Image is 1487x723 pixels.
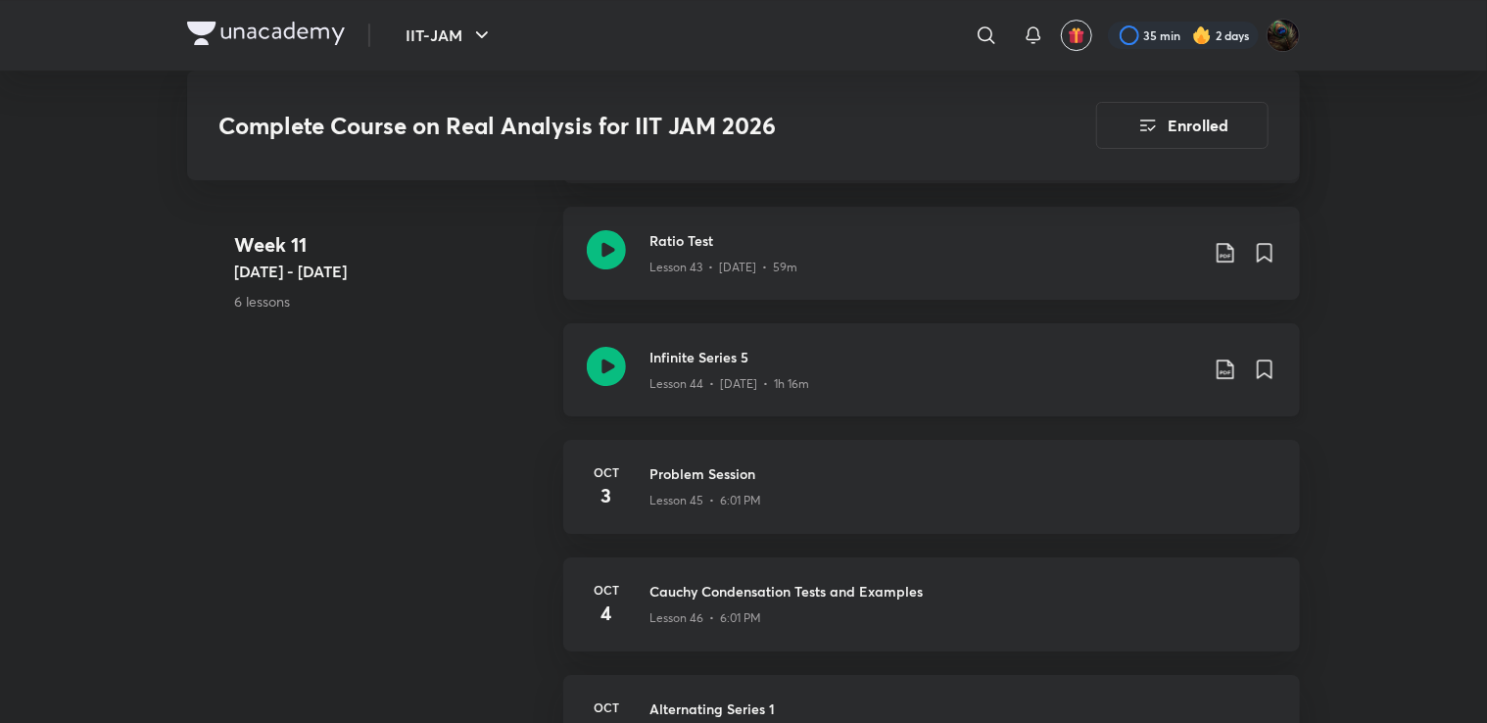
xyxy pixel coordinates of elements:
button: avatar [1061,20,1092,51]
h4: 4 [587,599,626,628]
img: Company Logo [187,22,345,45]
img: Shubham Deshmukh [1267,19,1300,52]
p: Lesson 46 • 6:01 PM [649,609,761,627]
button: IIT-JAM [394,16,505,55]
a: Oct3Problem SessionLesson 45 • 6:01 PM [563,440,1300,557]
h4: Week 11 [234,230,548,260]
h6: Oct [587,463,626,481]
button: Enrolled [1096,102,1269,149]
p: Lesson 44 • [DATE] • 1h 16m [649,375,809,393]
a: Company Logo [187,22,345,50]
h3: Infinite Series 5 [649,347,1198,367]
h6: Oct [587,699,626,716]
h3: Complete Course on Real Analysis for IIT JAM 2026 [218,112,985,140]
h3: Alternating Series 1 [649,699,1276,719]
img: avatar [1068,26,1085,44]
h4: 3 [587,481,626,510]
h6: Oct [587,581,626,599]
img: streak [1192,25,1212,45]
h3: Ratio Test [649,230,1198,251]
h5: [DATE] - [DATE] [234,260,548,283]
h3: Cauchy Condensation Tests and Examples [649,581,1276,602]
a: Infinite Series 5Lesson 44 • [DATE] • 1h 16m [563,323,1300,440]
a: Oct4Cauchy Condensation Tests and ExamplesLesson 46 • 6:01 PM [563,557,1300,675]
p: Lesson 45 • 6:01 PM [649,492,761,509]
p: Lesson 43 • [DATE] • 59m [649,259,797,276]
h3: Problem Session [649,463,1276,484]
a: Ratio TestLesson 43 • [DATE] • 59m [563,207,1300,323]
p: 6 lessons [234,291,548,312]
